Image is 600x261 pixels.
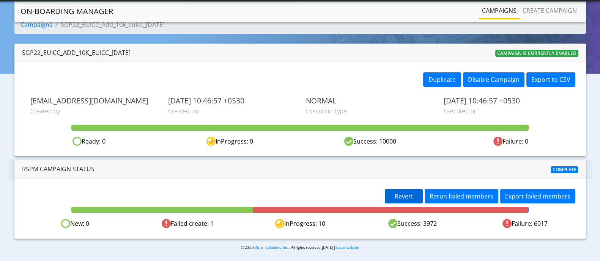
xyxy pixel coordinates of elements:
[502,219,512,228] img: Failed
[275,219,284,228] img: In progress
[306,96,432,105] span: NORMAL
[30,96,157,105] span: [EMAIL_ADDRESS][DOMAIN_NAME]
[19,137,159,146] div: Ready: 0
[425,189,498,203] button: Rerun failed members
[252,245,289,250] a: Telit IoT Solutions, Inc.
[156,245,444,250] p: © 2025 . All rights reserved.[DATE] |
[463,72,524,87] button: Disable Campaign
[61,219,70,228] img: Ready
[430,192,493,200] span: Rerun failed members
[52,20,165,29] li: SGP22_EUICC_Add_10k_euicc_[DATE]
[443,106,570,116] span: Executed on
[14,16,586,40] nav: breadcrumb
[244,219,356,228] div: InProgress: 10
[500,189,575,203] button: Export failed members
[479,3,520,18] a: Campaigns
[72,137,82,146] img: ready.svg
[168,96,294,105] span: [DATE] 10:46:57 +0530
[423,72,461,87] button: Duplicate
[306,106,432,116] span: Execution Type
[469,219,581,228] div: Failure: 6017
[206,137,216,146] img: in-progress.svg
[20,20,52,29] a: Campaigns
[344,137,353,146] img: success.svg
[388,219,397,228] img: Success
[335,245,359,250] a: Status website
[443,96,570,105] span: [DATE] 10:46:57 +0530
[551,166,578,173] span: Complete
[495,50,578,57] span: Campaign is currently enabled
[20,4,113,19] a: On-Boarding Manager
[300,137,441,146] div: Success: 10000
[520,3,580,18] a: Create campaign
[22,165,94,173] span: RSPM Campaign Status
[493,137,502,146] img: fail.svg
[131,219,244,228] div: Failed create: 1
[356,219,469,228] div: Success: 3972
[395,192,413,200] span: Revert
[385,189,423,203] button: Revert
[526,72,575,87] button: Export to CSV
[168,106,294,116] span: Created on
[19,219,131,228] div: New: 0
[162,219,171,228] img: Failed
[441,137,581,146] div: Failure: 0
[159,137,300,146] div: InProgress: 0
[22,48,131,57] div: SGP22_EUICC_Add_10k_euicc_[DATE]
[30,106,157,116] span: Created by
